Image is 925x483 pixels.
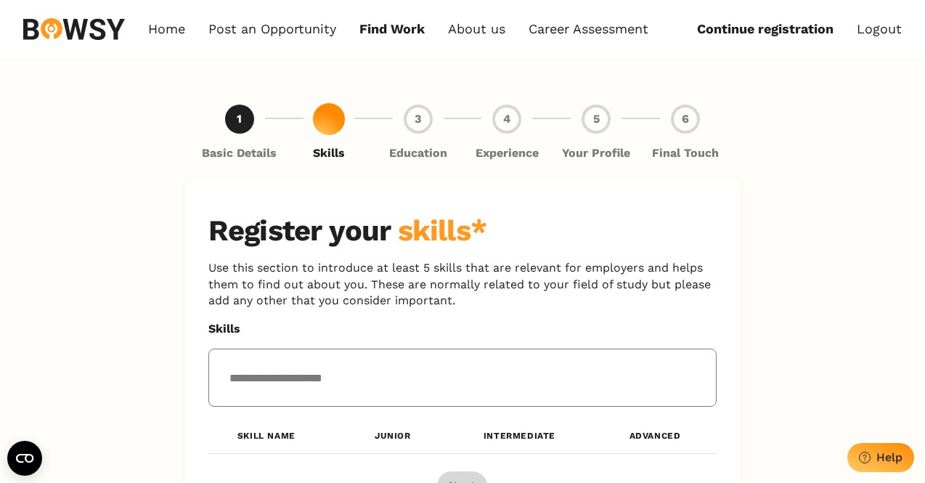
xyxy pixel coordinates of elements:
th: Intermediate [446,418,593,454]
p: Education [389,145,447,161]
div: 1 [225,105,254,134]
p: Use this section to introduce at least 5 skills that are relevant for employers and helps them to... [208,260,717,309]
div: 6 [671,105,700,134]
th: Skill name [208,418,340,454]
a: Continue registration [697,21,834,37]
h2: Register your [208,214,717,248]
a: Home [148,21,185,37]
th: Advanced [593,418,717,454]
div: 3 [404,105,433,134]
div: 2 [314,105,343,134]
p: Experience [476,145,539,161]
p: Basic Details [202,145,277,161]
p: Your Profile [562,145,630,161]
div: Help [876,450,902,464]
p: Final Touch [652,145,719,161]
button: Help [847,443,914,472]
button: Open CMP widget [7,441,42,476]
th: Junior [340,418,447,454]
a: Career Assessment [529,21,648,37]
span: skills* [398,214,487,248]
p: Skills [313,145,345,161]
a: Logout [857,21,902,37]
p: Skills [208,321,717,337]
div: 4 [492,105,521,134]
div: 5 [582,105,611,134]
img: svg%3e [23,18,125,40]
